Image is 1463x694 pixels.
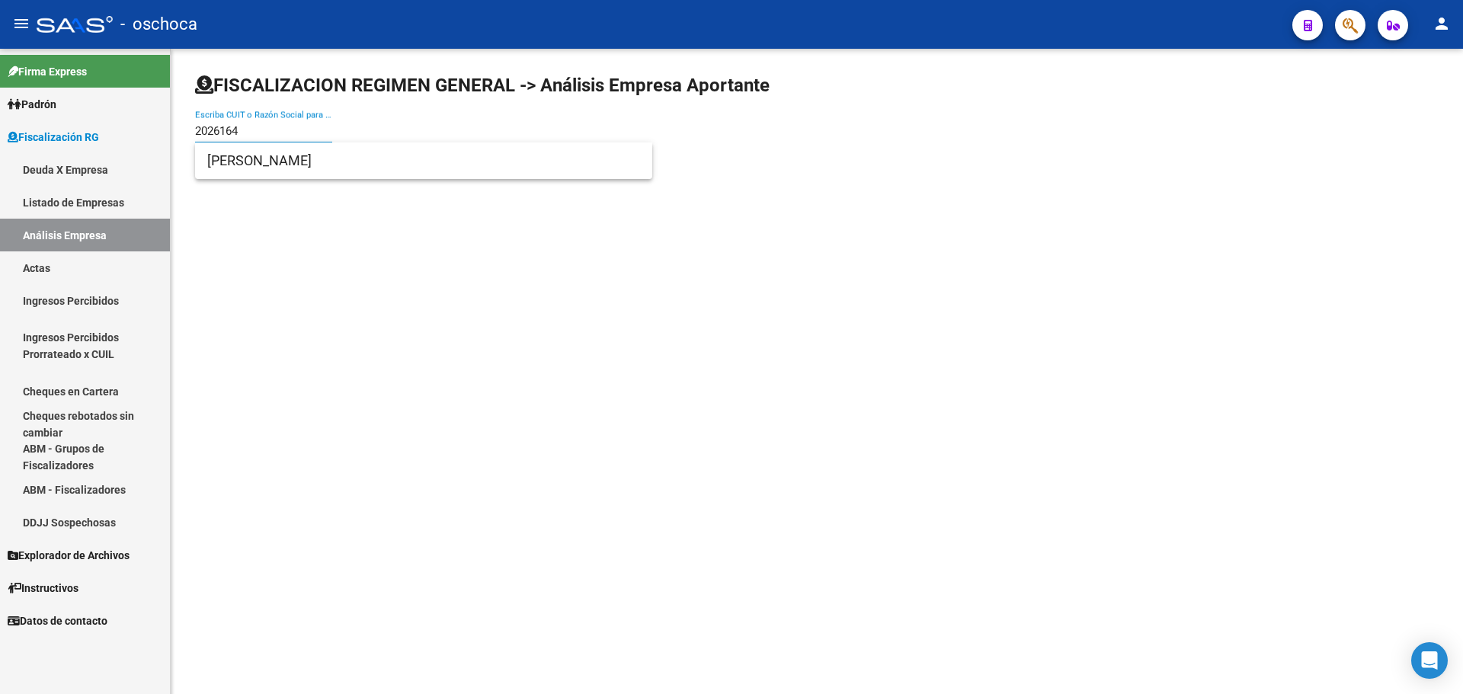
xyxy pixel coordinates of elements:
span: Explorador de Archivos [8,547,130,564]
mat-icon: person [1433,14,1451,33]
span: [PERSON_NAME] [207,142,640,179]
div: Open Intercom Messenger [1411,642,1448,679]
mat-icon: menu [12,14,30,33]
h1: FISCALIZACION REGIMEN GENERAL -> Análisis Empresa Aportante [195,73,770,98]
span: Firma Express [8,63,87,80]
span: Padrón [8,96,56,113]
span: Datos de contacto [8,612,107,629]
span: - oschoca [120,8,197,41]
span: Fiscalización RG [8,129,99,146]
span: Instructivos [8,580,78,596]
